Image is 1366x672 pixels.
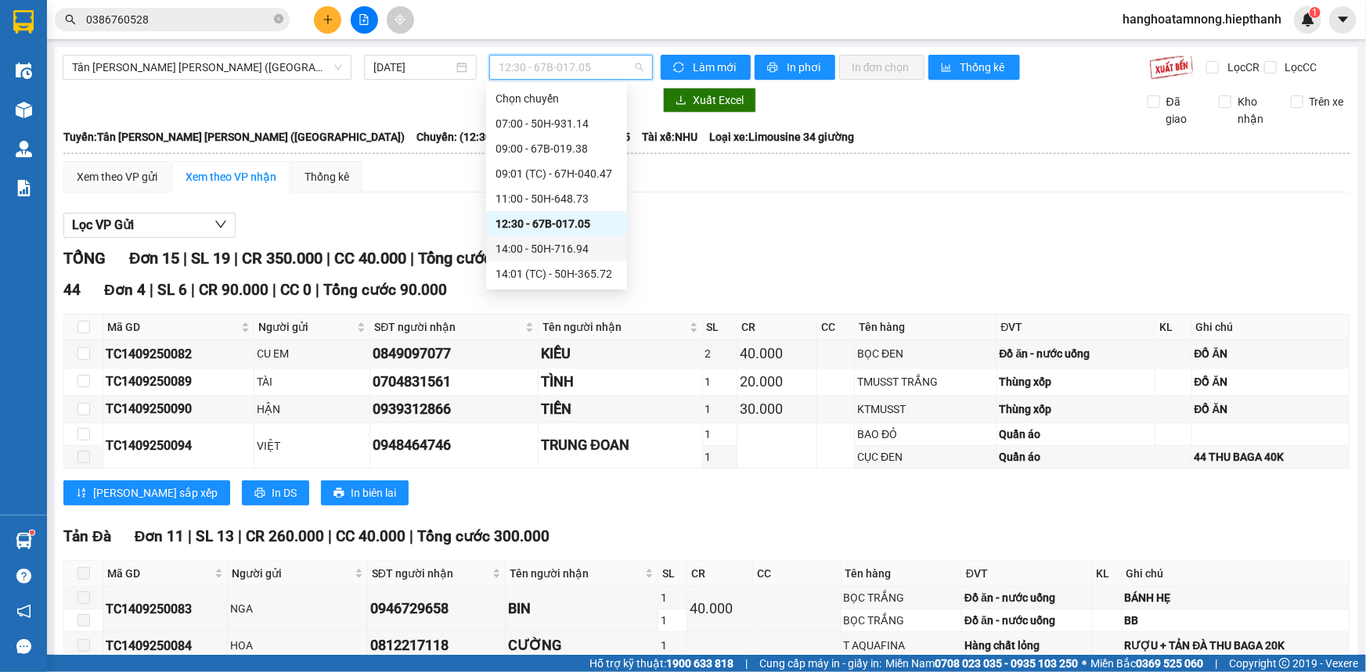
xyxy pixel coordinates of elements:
[1125,589,1346,606] div: BÁNH HẸ
[191,249,230,268] span: SL 19
[1110,9,1294,29] span: hanghoatamnong.hiepthanh
[72,56,342,79] span: Tân Châu - Hồ Chí Minh (Giường)
[336,527,405,545] span: CC 40.000
[416,128,531,146] span: Chuyến: (12:30 [DATE])
[589,655,733,672] span: Hỗ trợ kỹ thuật:
[103,423,254,469] td: TC1409250094
[199,281,269,299] span: CR 90.000
[508,598,655,620] div: BIN
[323,14,333,25] span: plus
[961,59,1007,76] span: Thống kê
[242,480,309,505] button: printerIn DS
[274,14,283,23] span: close-circle
[234,249,238,268] span: |
[76,487,87,500] span: sort-ascending
[274,13,283,27] span: close-circle
[16,141,32,157] img: warehouse-icon
[839,55,924,80] button: In đơn chọn
[63,480,230,505] button: sort-ascending[PERSON_NAME] sắp xếp
[328,527,332,545] span: |
[409,527,413,545] span: |
[104,281,146,299] span: Đơn 4
[705,345,735,362] div: 2
[857,345,993,362] div: BỌC ĐEN
[370,340,539,368] td: 0849097077
[1155,314,1191,340] th: KL
[705,448,735,465] div: 1
[1192,314,1350,340] th: Ghi chú
[663,88,756,113] button: downloadXuất Excel
[373,59,453,76] input: 14/09/2025
[188,527,192,545] span: |
[1093,561,1123,587] th: KL
[387,6,414,34] button: aim
[16,569,31,584] span: question-circle
[703,314,738,340] th: SL
[16,180,32,196] img: solution-icon
[258,318,354,336] span: Người gửi
[693,59,738,76] span: Làm mới
[370,423,539,469] td: 0948464746
[238,527,242,545] span: |
[418,249,552,268] span: Tổng cước 390.000
[541,371,700,393] div: TÌNH
[103,632,228,659] td: TC1409250084
[539,396,703,423] td: TIỀN
[740,371,814,393] div: 20.000
[157,281,187,299] span: SL 6
[103,396,254,423] td: TC1409250090
[690,598,750,620] div: 40.000
[496,215,618,232] div: 12:30 - 67B-017.05
[86,11,271,28] input: Tìm tên, số ĐT hoặc mã đơn
[541,434,700,456] div: TRUNG ĐOAN
[1231,93,1278,128] span: Kho nhận
[539,368,703,396] td: TÌNH
[106,399,251,419] div: TC1409250090
[373,371,535,393] div: 0704831561
[1000,448,1153,465] div: Quần áo
[242,249,323,268] span: CR 350.000
[65,14,76,25] span: search
[16,639,31,654] span: message
[767,62,780,74] span: printer
[496,115,618,132] div: 07:00 - 50H-931.14
[368,632,506,659] td: 0812217118
[496,190,618,207] div: 11:00 - 50H-648.73
[13,10,34,34] img: logo-vxr
[842,561,963,587] th: Tên hàng
[196,527,234,545] span: SL 13
[855,314,997,340] th: Tên hàng
[16,604,31,619] span: notification
[359,14,369,25] span: file-add
[506,587,658,632] td: BIN
[508,634,655,656] div: CƯỜNG
[63,249,106,268] span: TỔNG
[351,6,378,34] button: file-add
[844,637,960,654] div: T AQUAFINA
[541,398,700,420] div: TIỀN
[539,340,703,368] td: KIỀU
[1301,13,1315,27] img: icon-new-feature
[705,426,735,443] div: 1
[1279,59,1320,76] span: Lọc CC
[16,63,32,79] img: warehouse-icon
[759,655,881,672] span: Cung cấp máy in - giấy in:
[1149,55,1194,80] img: 9k=
[1329,6,1357,34] button: caret-down
[964,637,1090,654] div: Hàng chất lỏng
[395,14,405,25] span: aim
[673,62,687,74] span: sync
[539,423,703,469] td: TRUNG ĐOAN
[542,318,687,336] span: Tên người nhận
[755,55,835,80] button: printerIn phơi
[705,373,735,390] div: 1
[1195,448,1346,465] div: 44 THU BAGA 40K
[370,598,503,620] div: 0946729658
[63,281,81,299] span: 44
[257,373,367,390] div: TÀI
[315,281,319,299] span: |
[351,484,396,501] span: In biên lai
[1000,345,1153,362] div: Đồ ăn - nước uống
[844,612,960,629] div: BỌC TRẮNG
[107,565,211,582] span: Mã GD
